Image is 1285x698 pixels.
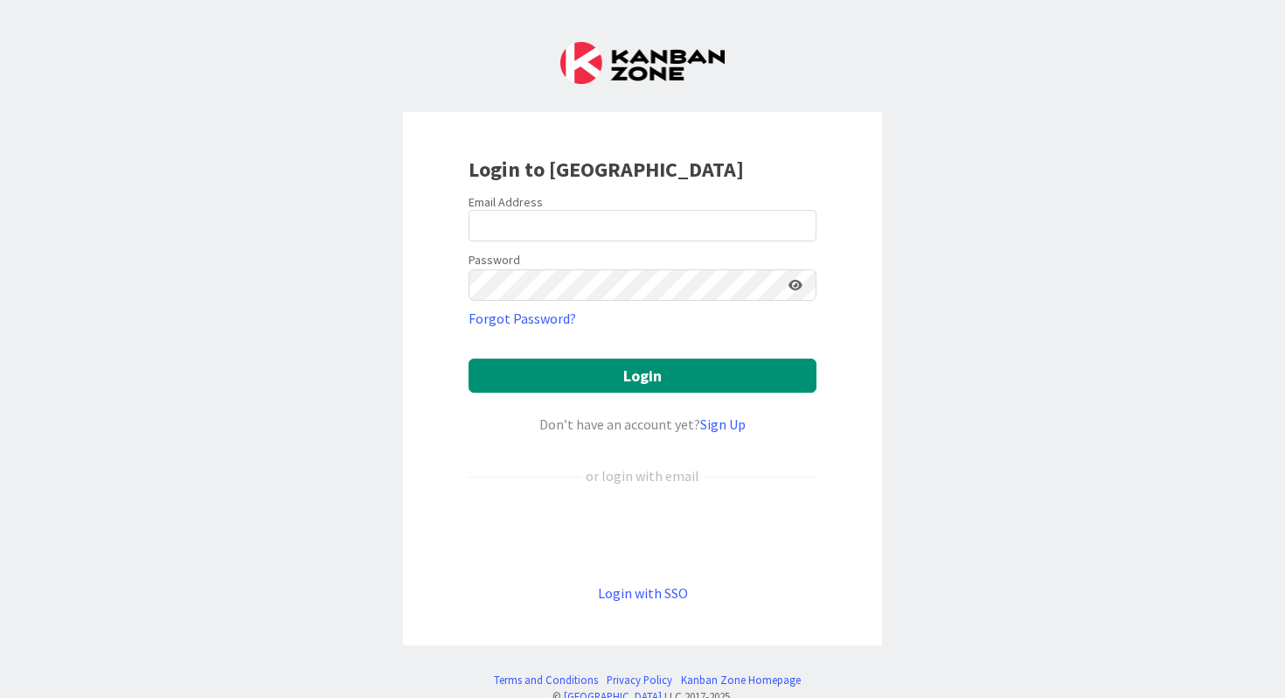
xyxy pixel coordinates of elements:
[581,465,704,486] div: or login with email
[469,251,520,269] label: Password
[607,672,672,688] a: Privacy Policy
[469,194,543,210] label: Email Address
[469,308,576,329] a: Forgot Password?
[469,414,816,435] div: Don’t have an account yet?
[494,672,598,688] a: Terms and Conditions
[469,359,816,393] button: Login
[700,415,746,433] a: Sign Up
[460,515,825,554] iframe: Sign in with Google Button
[598,584,688,602] a: Login with SSO
[681,672,801,688] a: Kanban Zone Homepage
[560,42,725,84] img: Kanban Zone
[469,156,744,183] b: Login to [GEOGRAPHIC_DATA]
